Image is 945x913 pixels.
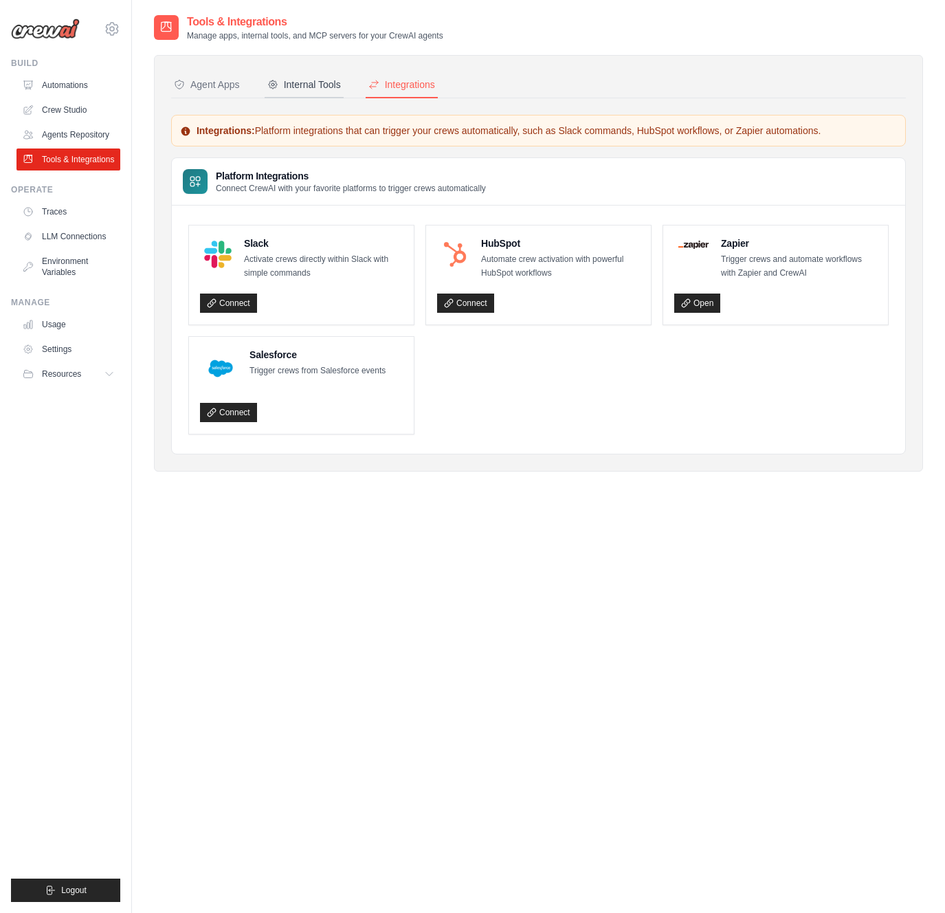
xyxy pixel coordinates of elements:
[244,253,403,280] p: Activate crews directly within Slack with simple commands
[42,368,81,379] span: Resources
[171,72,243,98] button: Agent Apps
[674,294,720,313] a: Open
[216,169,486,183] h3: Platform Integrations
[721,253,877,280] p: Trigger crews and automate workflows with Zapier and CrewAI
[16,124,120,146] a: Agents Repository
[187,14,443,30] h2: Tools & Integrations
[16,99,120,121] a: Crew Studio
[249,364,386,378] p: Trigger crews from Salesforce events
[180,124,897,137] p: Platform integrations that can trigger your crews automatically, such as Slack commands, HubSpot ...
[174,78,240,91] div: Agent Apps
[187,30,443,41] p: Manage apps, internal tools, and MCP servers for your CrewAI agents
[249,348,386,362] h4: Salesforce
[481,236,640,250] h4: HubSpot
[437,294,494,313] a: Connect
[204,241,232,268] img: Slack Logo
[265,72,344,98] button: Internal Tools
[481,253,640,280] p: Automate crew activation with powerful HubSpot workflows
[11,879,120,902] button: Logout
[678,241,709,249] img: Zapier Logo
[368,78,435,91] div: Integrations
[200,403,257,422] a: Connect
[16,148,120,170] a: Tools & Integrations
[16,225,120,247] a: LLM Connections
[204,352,237,385] img: Salesforce Logo
[721,236,877,250] h4: Zapier
[61,885,87,896] span: Logout
[244,236,403,250] h4: Slack
[16,250,120,283] a: Environment Variables
[16,338,120,360] a: Settings
[441,241,469,268] img: HubSpot Logo
[11,19,80,39] img: Logo
[16,201,120,223] a: Traces
[16,313,120,335] a: Usage
[11,184,120,195] div: Operate
[16,363,120,385] button: Resources
[200,294,257,313] a: Connect
[267,78,341,91] div: Internal Tools
[216,183,486,194] p: Connect CrewAI with your favorite platforms to trigger crews automatically
[16,74,120,96] a: Automations
[366,72,438,98] button: Integrations
[11,58,120,69] div: Build
[11,297,120,308] div: Manage
[197,125,255,136] strong: Integrations:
